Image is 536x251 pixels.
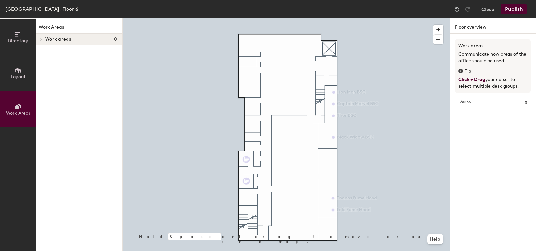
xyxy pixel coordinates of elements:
span: Click + Drag [458,77,485,82]
button: Close [481,4,494,14]
strong: Desks [458,99,471,107]
span: Layout [11,74,26,80]
span: Work Areas [6,110,30,116]
div: Tip [458,68,527,75]
span: Work areas [45,37,71,42]
img: Undo [454,6,460,12]
div: [GEOGRAPHIC_DATA], Floor 6 [5,5,78,13]
span: 0 [114,37,117,42]
img: Redo [464,6,471,12]
button: Publish [501,4,527,14]
p: Communicate how areas of the office should be used. [458,51,527,64]
h1: Work Areas [36,24,122,34]
span: 0 [525,99,527,107]
h3: Work areas [458,42,527,50]
span: Directory [8,38,28,44]
p: your cursor to select multiple desk groups. [458,76,527,90]
button: Help [427,234,443,244]
h1: Floor overview [450,18,536,34]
